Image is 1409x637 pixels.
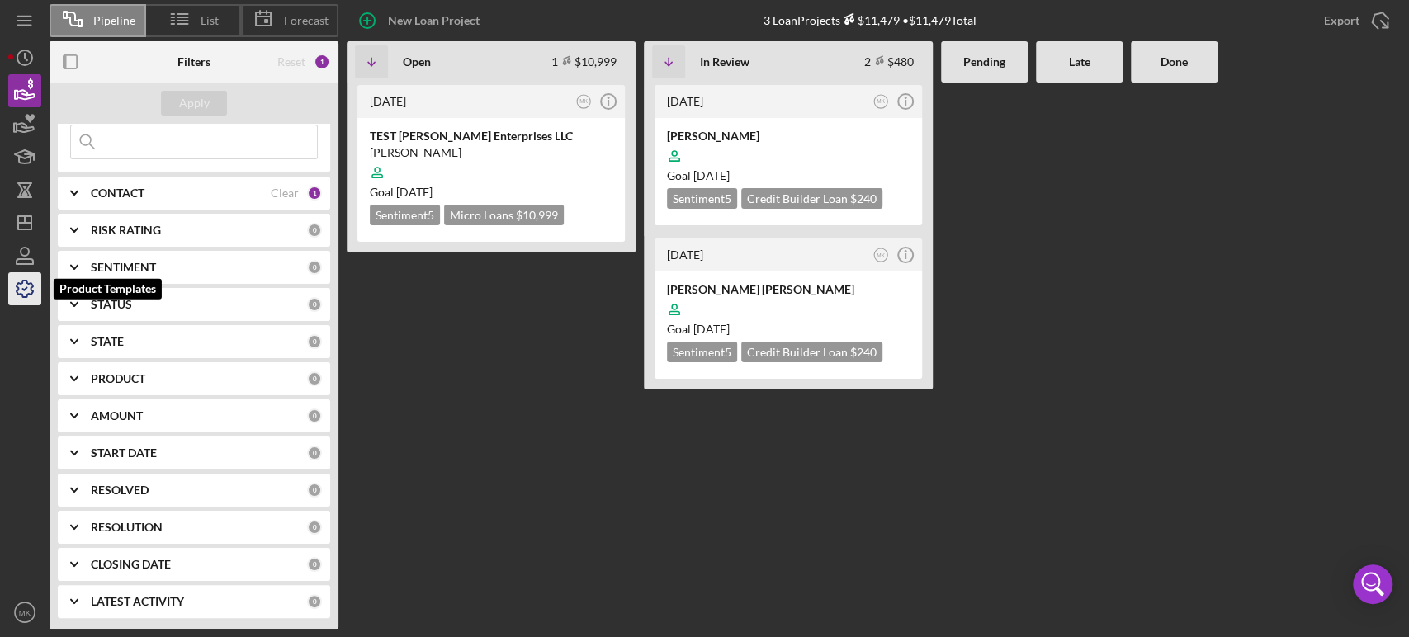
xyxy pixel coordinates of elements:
[177,55,210,68] b: Filters
[307,223,322,238] div: 0
[307,408,322,423] div: 0
[388,4,480,37] div: New Loan Project
[652,236,924,381] a: [DATE]MK[PERSON_NAME] [PERSON_NAME]Goal [DATE]Sentiment5Credit Builder Loan $240
[1353,564,1392,604] div: Open Intercom Messenger
[764,13,976,27] div: 3 Loan Projects • $11,479 Total
[573,91,595,113] button: MK
[840,13,900,27] div: $11,479
[870,91,892,113] button: MK
[963,55,1005,68] b: Pending
[284,14,329,27] span: Forecast
[307,186,322,201] div: 1
[1161,55,1188,68] b: Done
[551,54,617,68] div: 1 $10,999
[8,596,41,629] button: MK
[444,205,564,225] div: Micro Loans
[307,446,322,460] div: 0
[307,557,322,572] div: 0
[370,205,440,225] div: Sentiment 5
[307,260,322,275] div: 0
[277,55,305,68] div: Reset
[91,446,157,460] b: START DATE
[403,55,431,68] b: Open
[667,168,730,182] span: Goal
[347,4,496,37] button: New Loan Project
[91,186,144,200] b: CONTACT
[667,128,910,144] div: [PERSON_NAME]
[1307,4,1401,37] button: Export
[307,520,322,535] div: 0
[741,188,882,209] div: Credit Builder Loan
[91,484,149,497] b: RESOLVED
[179,91,210,116] div: Apply
[370,94,406,108] time: 2025-05-27 17:12
[516,208,558,222] span: $10,999
[91,224,161,237] b: RISK RATING
[693,322,730,336] time: 06/05/2025
[700,55,749,68] b: In Review
[91,261,156,274] b: SENTIMENT
[877,252,885,257] text: MK
[93,14,135,27] span: Pipeline
[355,83,627,244] a: [DATE]MKTEST [PERSON_NAME] Enterprises LLC[PERSON_NAME]Goal [DATE]Sentiment5Micro Loans $10,999
[19,608,31,617] text: MK
[1069,55,1090,68] b: Late
[370,185,433,199] span: Goal
[91,372,145,385] b: PRODUCT
[91,335,124,348] b: STATE
[91,298,132,311] b: STATUS
[850,345,877,359] span: $240
[307,371,322,386] div: 0
[396,185,433,199] time: 06/23/2025
[307,297,322,312] div: 0
[91,595,184,608] b: LATEST ACTIVITY
[307,483,322,498] div: 0
[91,521,163,534] b: RESOLUTION
[91,558,171,571] b: CLOSING DATE
[667,322,730,336] span: Goal
[667,281,910,298] div: [PERSON_NAME] [PERSON_NAME]
[201,14,219,27] span: List
[307,594,322,609] div: 0
[741,342,882,362] div: Credit Builder Loan
[667,94,703,108] time: 2025-06-06 18:12
[161,91,227,116] button: Apply
[850,191,877,205] span: $240
[693,168,730,182] time: 07/21/2025
[307,334,322,349] div: 0
[370,128,612,144] div: TEST [PERSON_NAME] Enterprises LLC
[667,248,703,262] time: 2025-04-21 22:34
[870,244,892,267] button: MK
[1324,4,1359,37] div: Export
[652,83,924,228] a: [DATE]MK[PERSON_NAME]Goal [DATE]Sentiment5Credit Builder Loan $240
[864,54,914,68] div: 2 $480
[667,188,737,209] div: Sentiment 5
[877,98,885,104] text: MK
[314,54,330,70] div: 1
[667,342,737,362] div: Sentiment 5
[579,98,588,104] text: MK
[91,409,143,422] b: AMOUNT
[271,186,299,200] div: Clear
[370,144,612,161] div: [PERSON_NAME]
